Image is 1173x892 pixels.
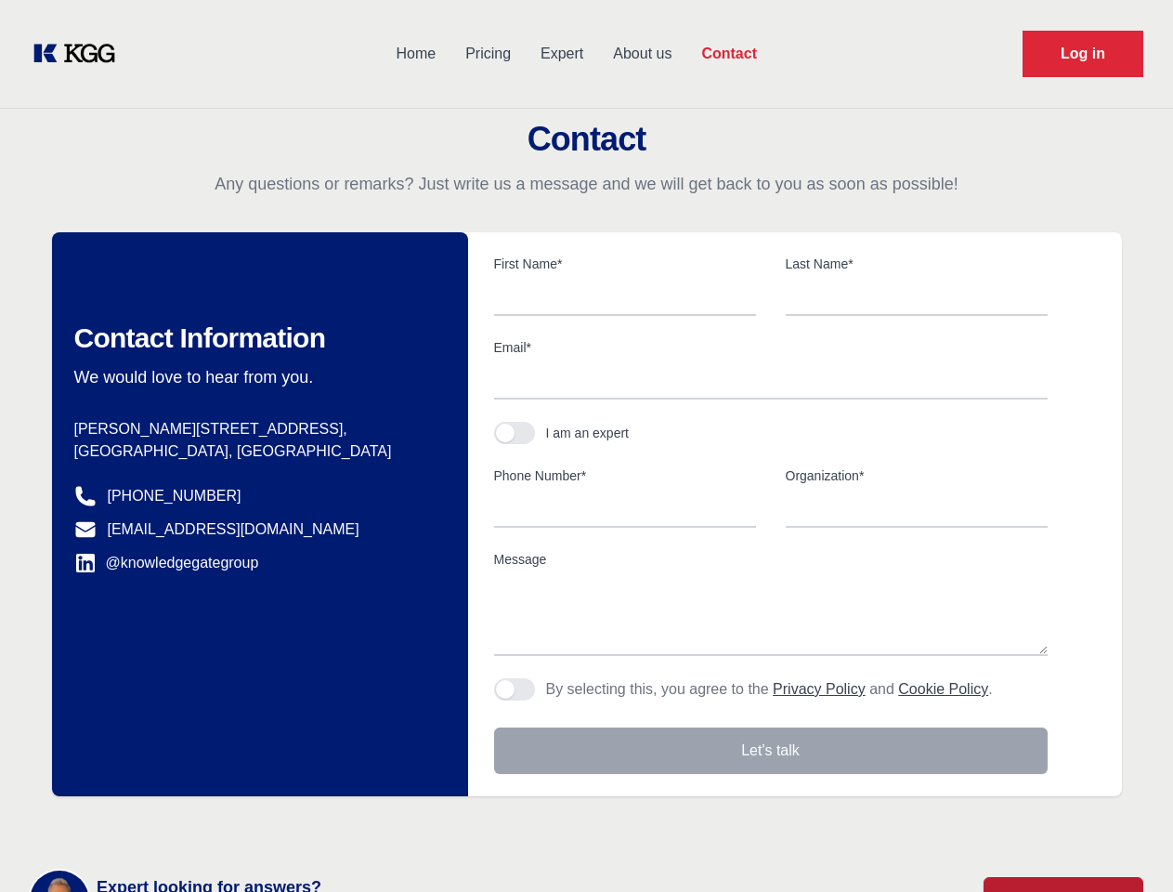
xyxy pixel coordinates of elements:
a: Privacy Policy [773,681,866,697]
label: First Name* [494,255,756,273]
a: About us [598,30,686,78]
p: [GEOGRAPHIC_DATA], [GEOGRAPHIC_DATA] [74,440,438,463]
label: Organization* [786,466,1048,485]
label: Phone Number* [494,466,756,485]
button: Let's talk [494,728,1048,774]
div: I am an expert [546,424,630,442]
p: [PERSON_NAME][STREET_ADDRESS], [74,418,438,440]
a: [EMAIL_ADDRESS][DOMAIN_NAME] [108,518,359,541]
a: Expert [526,30,598,78]
a: Contact [686,30,772,78]
h2: Contact Information [74,321,438,355]
a: [PHONE_NUMBER] [108,485,241,507]
a: KOL Knowledge Platform: Talk to Key External Experts (KEE) [30,39,130,69]
a: Cookie Policy [898,681,988,697]
p: Any questions or remarks? Just write us a message and we will get back to you as soon as possible! [22,173,1151,195]
a: @knowledgegategroup [74,552,259,574]
iframe: Chat Widget [1080,803,1173,892]
h2: Contact [22,121,1151,158]
p: We would love to hear from you. [74,366,438,388]
a: Pricing [450,30,526,78]
a: Home [381,30,450,78]
p: By selecting this, you agree to the and . [546,678,993,701]
label: Last Name* [786,255,1048,273]
label: Email* [494,338,1048,357]
label: Message [494,550,1048,569]
a: Request Demo [1023,31,1143,77]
